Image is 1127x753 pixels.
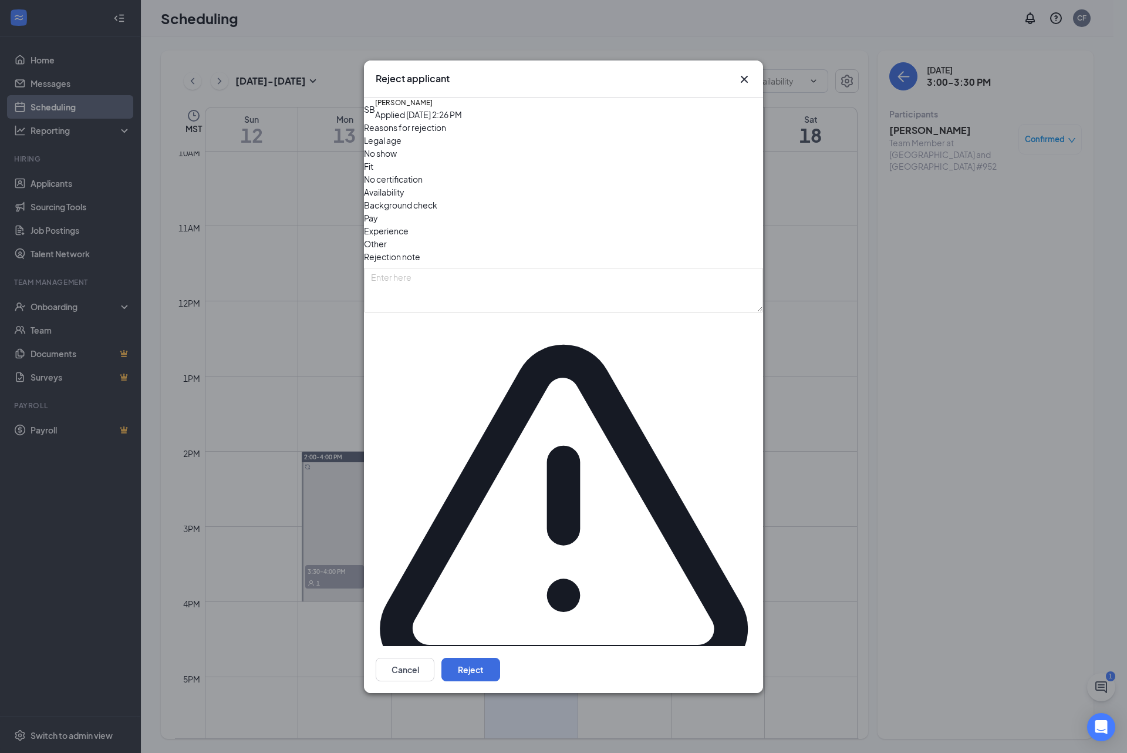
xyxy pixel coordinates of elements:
[375,98,433,108] h5: [PERSON_NAME]
[364,211,378,224] span: Pay
[364,173,423,186] span: No certification
[364,103,375,116] div: SB
[364,251,420,262] span: Rejection note
[364,199,437,211] span: Background check
[737,72,751,86] button: Close
[364,312,763,712] svg: Warning
[364,237,387,250] span: Other
[376,657,434,681] button: Cancel
[364,186,404,199] span: Availability
[364,160,373,173] span: Fit
[441,657,500,681] button: Reject
[364,134,401,147] span: Legal age
[375,108,462,121] div: Applied [DATE] 2:26 PM
[364,224,409,237] span: Experience
[376,72,450,85] h3: Reject applicant
[1087,713,1115,741] div: Open Intercom Messenger
[364,147,397,160] span: No show
[364,122,446,133] span: Reasons for rejection
[737,72,751,86] svg: Cross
